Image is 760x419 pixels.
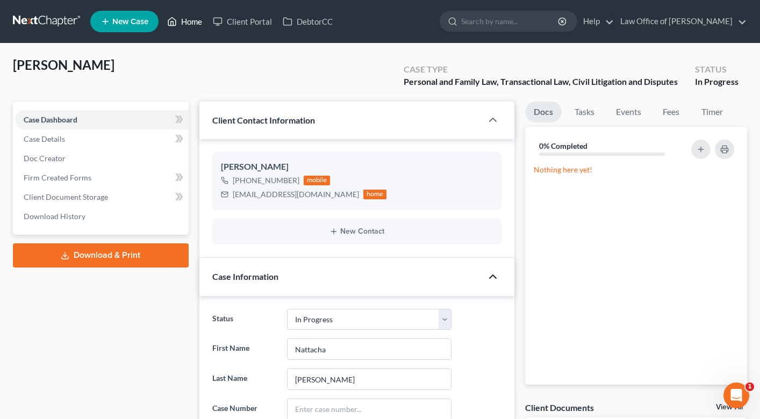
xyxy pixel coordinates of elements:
a: Doc Creator [15,149,189,168]
div: Personal and Family Law, Transactional Law, Civil Litigation and Disputes [404,76,678,88]
span: Firm Created Forms [24,173,91,182]
input: Enter First Name... [288,339,451,359]
span: Case Information [212,271,278,281]
label: Status [207,309,282,330]
div: In Progress [695,76,739,88]
span: Doc Creator [24,154,66,163]
a: DebtorCC [277,12,338,31]
a: Case Dashboard [15,110,189,129]
div: [EMAIL_ADDRESS][DOMAIN_NAME] [233,189,359,200]
iframe: Intercom live chat [723,382,749,408]
a: Download & Print [13,243,189,268]
a: Help [578,12,614,31]
div: [PHONE_NUMBER] [233,175,299,186]
label: Last Name [207,369,282,390]
span: Client Contact Information [212,115,315,125]
a: Fees [654,102,689,122]
div: [PERSON_NAME] [221,161,493,174]
a: Firm Created Forms [15,168,189,187]
a: Case Details [15,129,189,149]
span: Client Document Storage [24,192,108,201]
div: Status [695,63,739,76]
span: 1 [745,382,754,391]
span: [PERSON_NAME] [13,57,114,73]
span: Case Details [24,134,65,143]
p: Nothing here yet! [534,164,739,175]
a: Timer [693,102,732,122]
label: First Name [207,338,282,360]
div: Case Type [404,63,678,76]
div: home [363,190,387,199]
span: Case Dashboard [24,115,77,124]
div: Client Documents [525,402,594,413]
button: New Contact [221,227,493,236]
input: Enter Last Name... [288,369,451,389]
a: Client Document Storage [15,187,189,207]
strong: 0% Completed [539,141,587,150]
a: Download History [15,207,189,226]
a: View All [716,403,743,411]
a: Client Portal [207,12,277,31]
a: Law Office of [PERSON_NAME] [615,12,747,31]
a: Events [607,102,650,122]
div: mobile [304,176,331,185]
a: Home [162,12,207,31]
input: Search by name... [461,11,560,31]
span: Download History [24,212,85,221]
a: Docs [525,102,562,122]
span: New Case [112,18,148,26]
a: Tasks [566,102,603,122]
